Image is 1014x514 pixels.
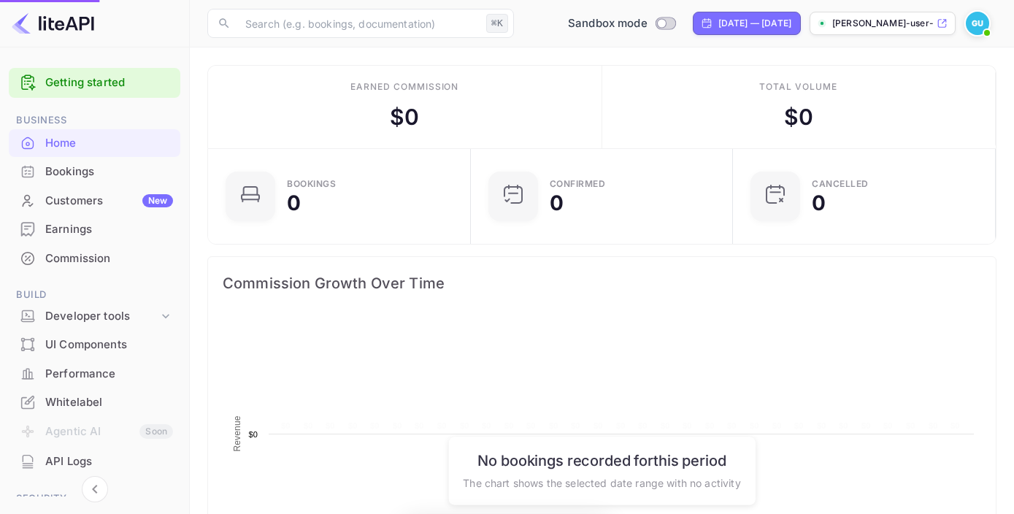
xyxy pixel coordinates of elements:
text: $0 [370,421,380,430]
text: $0 [348,421,358,430]
a: Whitelabel [9,388,180,415]
text: $0 [839,421,848,430]
a: UI Components [9,331,180,358]
text: $0 [437,421,447,430]
div: API Logs [9,448,180,476]
text: $0 [281,421,291,430]
text: $0 [616,421,626,430]
span: Sandbox mode [568,15,648,32]
text: $0 [705,421,715,430]
div: Bookings [287,180,336,188]
img: LiteAPI logo [12,12,94,35]
a: Bookings [9,158,180,185]
div: $ 0 [784,101,813,134]
div: [DATE] — [DATE] [718,17,791,30]
div: Click to change the date range period [693,12,801,35]
div: ⌘K [486,14,508,33]
a: Performance [9,360,180,387]
a: CustomersNew [9,187,180,214]
span: Business [9,112,180,128]
p: [PERSON_NAME]-user-fkdet.nui... [832,17,934,30]
div: Whitelabel [45,394,173,411]
a: Commission [9,245,180,272]
text: $0 [482,421,491,430]
div: New [142,194,173,207]
div: Performance [9,360,180,388]
a: Home [9,129,180,156]
div: Confirmed [550,180,606,188]
div: Commission [45,250,173,267]
h6: No bookings recorded for this period [463,451,740,469]
text: $0 [504,421,514,430]
text: $0 [661,421,670,430]
div: UI Components [9,331,180,359]
div: Commission [9,245,180,273]
div: Bookings [45,164,173,180]
div: Whitelabel [9,388,180,417]
text: $0 [549,421,558,430]
text: $0 [794,421,804,430]
div: 0 [550,193,564,213]
div: CustomersNew [9,187,180,215]
text: $0 [393,421,402,430]
div: $ 0 [390,101,419,134]
a: Earnings [9,215,180,242]
text: $0 [883,421,893,430]
text: $0 [950,421,960,430]
text: $0 [861,421,871,430]
div: CANCELLED [812,180,869,188]
text: $0 [817,421,826,430]
div: Getting started [9,68,180,98]
div: Earnings [45,221,173,238]
text: $0 [683,421,692,430]
div: Customers [45,193,173,210]
span: Build [9,287,180,303]
text: Revenue [232,415,242,451]
button: Collapse navigation [82,476,108,502]
text: $0 [526,421,536,430]
div: Earnings [9,215,180,244]
text: $0 [460,421,469,430]
div: UI Components [45,337,173,353]
text: $0 [906,421,915,430]
a: API Logs [9,448,180,475]
text: $0 [594,421,603,430]
text: $0 [772,421,782,430]
text: $0 [727,421,737,430]
div: Total volume [759,80,837,93]
text: $0 [248,430,258,439]
div: Home [45,135,173,152]
div: 0 [287,193,301,213]
img: Gladson User [966,12,989,35]
div: API Logs [45,453,173,470]
div: Developer tools [9,304,180,329]
a: Getting started [45,74,173,91]
text: $0 [415,421,424,430]
div: Switch to Production mode [562,15,681,32]
text: $0 [326,421,335,430]
div: Developer tools [45,308,158,325]
text: $0 [571,421,580,430]
span: Security [9,491,180,507]
text: $0 [929,421,938,430]
text: $0 [638,421,648,430]
text: $0 [304,421,313,430]
p: The chart shows the selected date range with no activity [463,475,740,490]
text: $0 [750,421,759,430]
input: Search (e.g. bookings, documentation) [237,9,480,38]
div: Bookings [9,158,180,186]
div: Home [9,129,180,158]
div: Performance [45,366,173,383]
span: Commission Growth Over Time [223,272,981,295]
div: Earned commission [350,80,458,93]
div: 0 [812,193,826,213]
